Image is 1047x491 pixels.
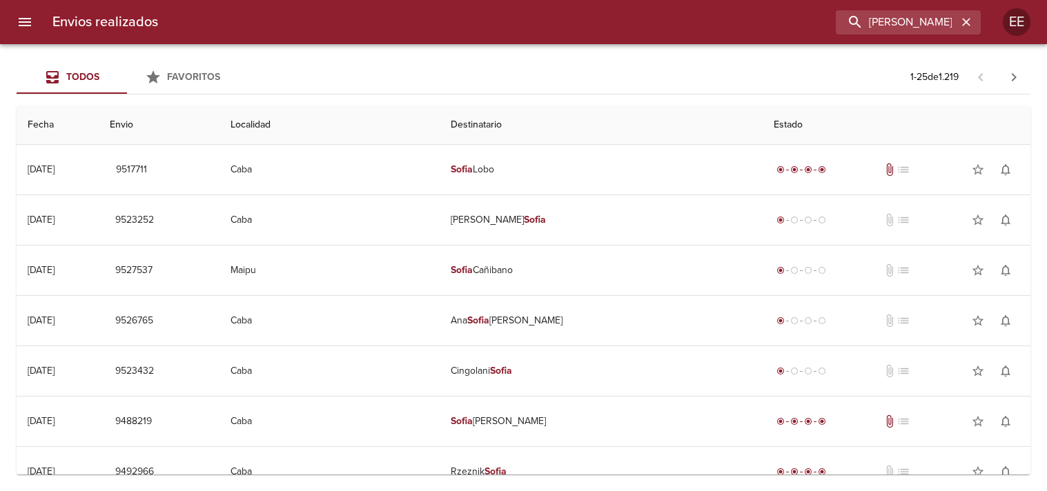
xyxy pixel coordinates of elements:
[992,257,1019,284] button: Activar notificaciones
[790,417,799,425] span: radio_button_checked
[1003,8,1030,36] div: EE
[774,465,829,479] div: Entregado
[964,357,992,385] button: Agregar a favoritos
[440,106,763,145] th: Destinatario
[999,314,1012,328] span: notifications_none
[999,465,1012,479] span: notifications_none
[971,263,985,277] span: star_border
[440,245,763,295] td: Cañibano
[776,417,785,425] span: radio_button_checked
[910,70,959,84] p: 1 - 25 de 1.219
[8,6,41,39] button: menu
[992,307,1019,334] button: Activar notificaciones
[219,195,440,245] td: Caba
[804,468,812,476] span: radio_button_checked
[804,216,812,224] span: radio_button_unchecked
[110,359,159,384] button: 9523432
[897,465,910,479] span: No tiene pedido asociado
[17,106,99,145] th: Fecha
[999,263,1012,277] span: notifications_none
[115,312,153,330] span: 9526765
[440,346,763,396] td: Cingolani
[28,415,55,427] div: [DATE]
[1003,8,1030,36] div: Abrir información de usuario
[836,10,957,34] input: buscar
[52,11,158,33] h6: Envios realizados
[115,212,154,229] span: 9523252
[897,263,910,277] span: No tiene pedido asociado
[219,145,440,194] td: Caba
[110,459,159,485] button: 9492966
[971,213,985,227] span: star_border
[774,314,829,328] div: Generado
[971,314,985,328] span: star_border
[774,263,829,277] div: Generado
[17,61,237,94] div: Tabs Envios
[451,415,473,427] em: Sofia
[99,106,220,145] th: Envio
[790,468,799,476] span: radio_button_checked
[451,264,473,276] em: Sofia
[776,468,785,476] span: radio_button_checked
[115,463,154,481] span: 9492966
[971,163,985,177] span: star_border
[971,465,985,479] span: star_border
[999,163,1012,177] span: notifications_none
[804,367,812,375] span: radio_button_unchecked
[992,206,1019,234] button: Activar notificaciones
[219,106,440,145] th: Localidad
[440,296,763,345] td: Ana [PERSON_NAME]
[804,166,812,174] span: radio_button_checked
[999,364,1012,378] span: notifications_none
[790,317,799,325] span: radio_button_unchecked
[110,409,157,434] button: 9488219
[883,213,897,227] span: No tiene documentos adjuntos
[776,367,785,375] span: radio_button_checked
[992,156,1019,183] button: Activar notificaciones
[440,145,763,194] td: Lobo
[804,266,812,274] span: radio_button_unchecked
[776,266,785,274] span: radio_button_checked
[971,414,985,428] span: star_border
[818,166,826,174] span: radio_button_checked
[28,264,55,276] div: [DATE]
[992,357,1019,385] button: Activar notificaciones
[897,414,910,428] span: No tiene pedido asociado
[776,166,785,174] span: radio_button_checked
[964,156,992,183] button: Agregar a favoritos
[467,314,489,326] em: Sofia
[804,417,812,425] span: radio_button_checked
[28,365,55,377] div: [DATE]
[219,296,440,345] td: Caba
[804,317,812,325] span: radio_button_unchecked
[219,397,440,446] td: Caba
[28,465,55,477] div: [DATE]
[115,262,153,279] span: 9527537
[999,213,1012,227] span: notifications_none
[524,214,546,226] em: Sofia
[818,317,826,325] span: radio_button_unchecked
[774,213,829,227] div: Generado
[964,408,992,435] button: Agregar a favoritos
[883,364,897,378] span: No tiene documentos adjuntos
[776,216,785,224] span: radio_button_checked
[964,70,997,83] span: Pagina anterior
[818,417,826,425] span: radio_button_checked
[964,206,992,234] button: Agregar a favoritos
[997,61,1030,94] span: Pagina siguiente
[790,266,799,274] span: radio_button_unchecked
[790,367,799,375] span: radio_button_unchecked
[115,161,148,179] span: 9517711
[219,346,440,396] td: Caba
[818,266,826,274] span: radio_button_unchecked
[883,163,897,177] span: Tiene documentos adjuntos
[28,163,55,175] div: [DATE]
[774,163,829,177] div: Entregado
[167,71,220,83] span: Favoritos
[883,314,897,328] span: No tiene documentos adjuntos
[774,364,829,378] div: Generado
[964,257,992,284] button: Agregar a favoritos
[110,308,159,334] button: 9526765
[115,413,152,430] span: 9488219
[110,258,158,283] button: 9527537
